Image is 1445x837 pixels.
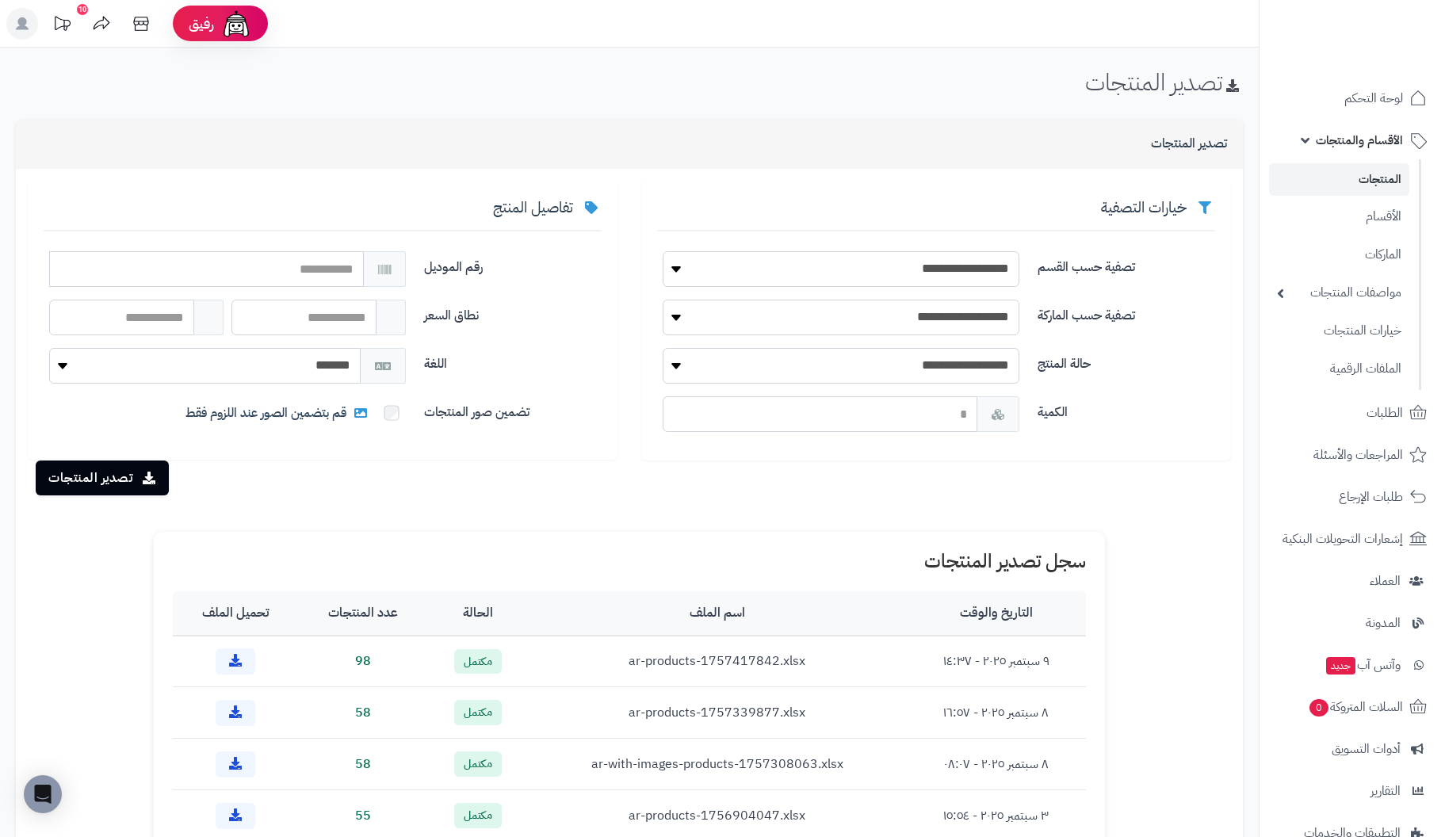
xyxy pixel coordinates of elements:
a: المنتجات [1269,163,1409,196]
span: مكتمل [454,751,502,777]
span: تفاصيل المنتج [493,197,573,218]
a: مواصفات المنتجات [1269,276,1409,310]
h1: تصدير المنتجات [1085,69,1243,95]
a: إشعارات التحويلات البنكية [1269,520,1435,558]
a: الملفات الرقمية [1269,352,1409,386]
label: الكمية [1031,396,1221,422]
a: الأقسام [1269,200,1409,234]
a: الطلبات [1269,394,1435,432]
span: مكتمل [454,700,502,725]
td: 58 [298,739,428,790]
a: تحديثات المنصة [42,8,82,44]
td: ar-products-1757417842.xlsx [528,636,907,687]
span: طلبات الإرجاع [1339,486,1403,508]
a: السلات المتروكة0 [1269,688,1435,726]
span: أدوات التسويق [1332,738,1401,760]
a: خيارات المنتجات [1269,314,1409,348]
input: قم بتضمين الصور عند اللزوم فقط [384,406,399,421]
a: طلبات الإرجاع [1269,478,1435,516]
a: لوحة التحكم [1269,79,1435,117]
span: السلات المتروكة [1308,696,1403,718]
th: الحالة [428,591,528,636]
a: المراجعات والأسئلة [1269,436,1435,474]
th: تحميل الملف [173,591,298,636]
span: وآتس آب [1325,654,1401,676]
label: حالة المنتج [1031,348,1221,373]
label: تضمين صور المنتجات [418,396,608,422]
td: ٨ سبتمبر ٢٠٢٥ - ٠٨:٠٧ [906,739,1086,790]
div: Open Intercom Messenger [24,775,62,813]
td: ar-products-1757339877.xlsx [528,687,907,739]
td: 58 [298,687,428,739]
span: الأقسام والمنتجات [1316,129,1403,151]
span: الطلبات [1367,402,1403,424]
label: نطاق السعر [418,300,608,325]
h3: تصدير المنتجات [1151,137,1227,151]
td: ٨ سبتمبر ٢٠٢٥ - ١٦:٥٧ [906,687,1086,739]
a: التقارير [1269,772,1435,810]
span: قم بتضمين الصور عند اللزوم فقط [185,404,371,422]
span: المراجعات والأسئلة [1313,444,1403,466]
span: لوحة التحكم [1344,87,1403,109]
a: الماركات [1269,238,1409,272]
label: تصفية حسب القسم [1031,251,1221,277]
img: ai-face.png [220,8,252,40]
th: عدد المنتجات [298,591,428,636]
span: مكتمل [454,803,502,828]
span: 0 [1309,698,1329,717]
span: المدونة [1366,612,1401,634]
span: العملاء [1370,570,1401,592]
span: خيارات التصفية [1101,197,1187,218]
span: إشعارات التحويلات البنكية [1283,528,1403,550]
h1: سجل تصدير المنتجات [173,551,1086,571]
label: تصفية حسب الماركة [1031,300,1221,325]
span: جديد [1326,657,1355,675]
th: اسم الملف [528,591,907,636]
div: 10 [77,4,88,15]
button: تصدير المنتجات [36,461,169,495]
a: المدونة [1269,604,1435,642]
th: التاريخ والوقت [906,591,1086,636]
span: التقارير [1370,780,1401,802]
td: ٩ سبتمبر ٢٠٢٥ - ١٤:٣٧ [906,636,1086,687]
a: العملاء [1269,562,1435,600]
img: logo-2.png [1337,13,1430,46]
label: رقم الموديل [418,251,608,277]
td: ar-with-images-products-1757308063.xlsx [528,739,907,790]
label: اللغة [418,348,608,373]
a: وآتس آبجديد [1269,646,1435,684]
a: أدوات التسويق [1269,730,1435,768]
span: مكتمل [454,649,502,675]
td: 98 [298,636,428,687]
span: رفيق [189,14,214,33]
